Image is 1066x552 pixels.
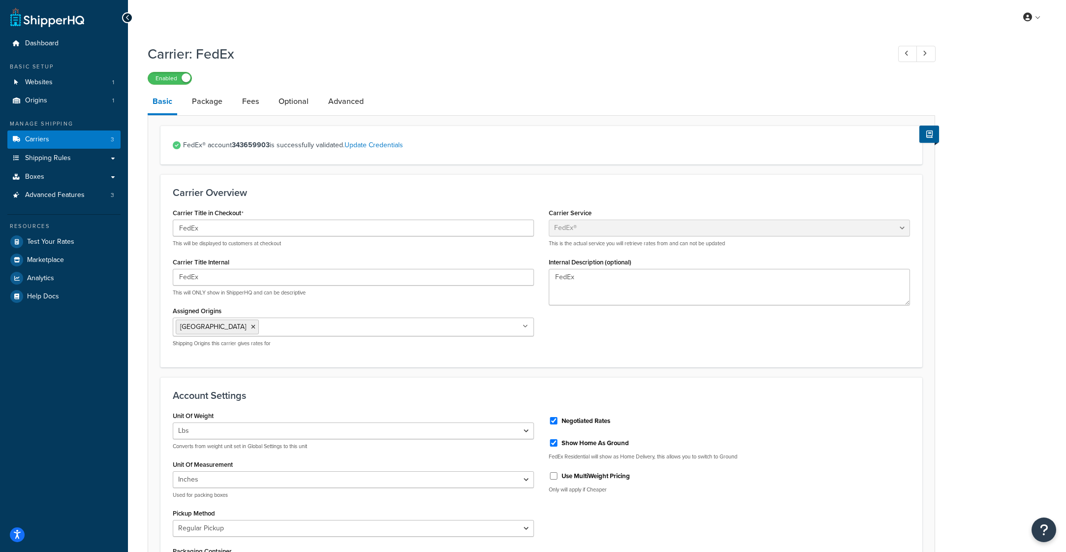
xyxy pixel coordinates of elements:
[148,72,191,84] label: Enabled
[27,292,59,301] span: Help Docs
[112,97,114,105] span: 1
[173,412,214,420] label: Unit Of Weight
[173,390,910,401] h3: Account Settings
[173,209,244,217] label: Carrier Title in Checkout
[7,233,121,251] a: Test Your Rates
[173,259,229,266] label: Carrier Title Internal
[237,90,264,113] a: Fees
[27,256,64,264] span: Marketplace
[7,34,121,53] a: Dashboard
[25,154,71,162] span: Shipping Rules
[562,439,629,448] label: Show Home As Ground
[7,73,121,92] li: Websites
[7,149,121,167] a: Shipping Rules
[916,46,936,62] a: Next Record
[7,269,121,287] a: Analytics
[112,78,114,87] span: 1
[1032,518,1056,542] button: Open Resource Center
[549,259,631,266] label: Internal Description (optional)
[111,191,114,199] span: 3
[25,173,44,181] span: Boxes
[173,491,534,499] p: Used for packing boxes
[173,461,233,468] label: Unit Of Measurement
[148,90,177,115] a: Basic
[25,135,49,144] span: Carriers
[7,168,121,186] a: Boxes
[7,130,121,149] li: Carriers
[7,222,121,230] div: Resources
[549,209,592,217] label: Carrier Service
[549,453,910,460] p: FedEx Residential will show as Home Delivery, this allows you to switch to Ground
[173,340,534,347] p: Shipping Origins this carrier gives rates for
[898,46,917,62] a: Previous Record
[173,510,215,517] label: Pickup Method
[562,472,630,481] label: Use MultiWeight Pricing
[27,274,54,283] span: Analytics
[27,238,74,246] span: Test Your Rates
[173,240,534,247] p: This will be displayed to customers at checkout
[232,140,270,150] strong: 343659903
[173,187,910,198] h3: Carrier Overview
[25,39,59,48] span: Dashboard
[274,90,314,113] a: Optional
[7,120,121,128] div: Manage Shipping
[562,417,610,425] label: Negotiated Rates
[173,307,221,315] label: Assigned Origins
[7,63,121,71] div: Basic Setup
[549,486,910,493] p: Only will apply if Cheaper
[7,186,121,204] a: Advanced Features3
[187,90,227,113] a: Package
[7,186,121,204] li: Advanced Features
[7,130,121,149] a: Carriers3
[549,269,910,305] textarea: FedEx
[7,73,121,92] a: Websites1
[7,92,121,110] a: Origins1
[25,191,85,199] span: Advanced Features
[7,251,121,269] a: Marketplace
[111,135,114,144] span: 3
[173,289,534,296] p: This will ONLY show in ShipperHQ and can be descriptive
[148,44,880,64] h1: Carrier: FedEx
[345,140,403,150] a: Update Credentials
[7,288,121,305] a: Help Docs
[25,97,47,105] span: Origins
[173,443,534,450] p: Converts from weight unit set in Global Settings to this unit
[549,240,910,247] p: This is the actual service you will retrieve rates from and can not be updated
[919,126,939,143] button: Show Help Docs
[323,90,369,113] a: Advanced
[180,322,246,332] span: [GEOGRAPHIC_DATA]
[7,92,121,110] li: Origins
[183,138,910,152] span: FedEx® account is successfully validated.
[25,78,53,87] span: Websites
